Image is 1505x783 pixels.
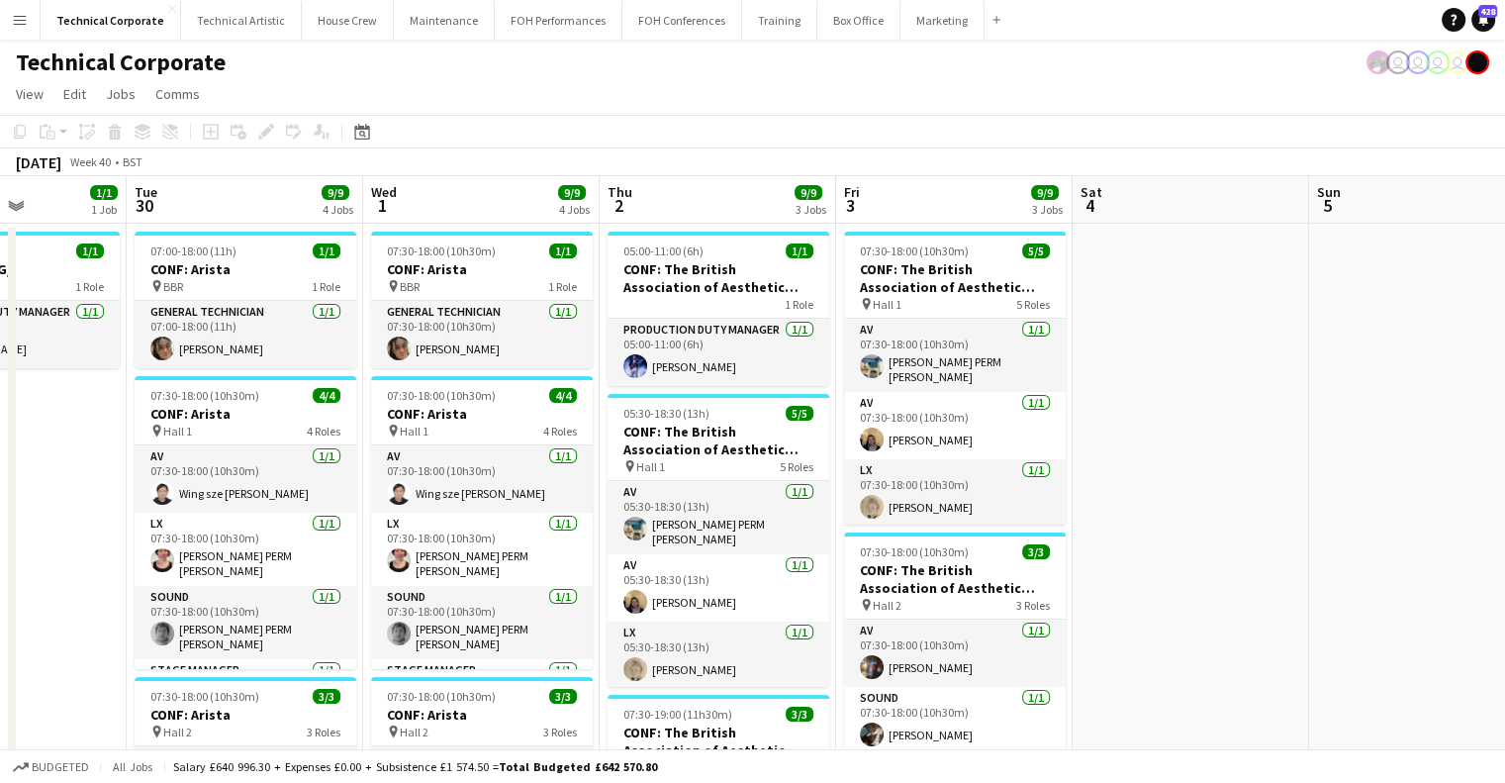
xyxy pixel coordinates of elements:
app-user-avatar: Vaida Pikzirne [1446,50,1469,74]
button: FOH Performances [495,1,622,40]
button: Maintenance [394,1,495,40]
button: Technical Corporate [41,1,181,40]
app-user-avatar: Gabrielle Barr [1465,50,1489,74]
button: Marketing [900,1,985,40]
app-user-avatar: Liveforce Admin [1386,50,1410,74]
span: Comms [155,85,200,103]
button: Budgeted [10,756,92,778]
app-user-avatar: Liveforce Admin [1426,50,1450,74]
div: Salary £640 996.30 + Expenses £0.00 + Subsistence £1 574.50 = [173,759,657,774]
a: View [8,81,51,107]
h1: Technical Corporate [16,48,226,77]
button: House Crew [302,1,394,40]
span: Budgeted [32,760,89,774]
span: All jobs [109,759,156,774]
span: Total Budgeted £642 570.80 [499,759,657,774]
button: Technical Artistic [181,1,302,40]
app-user-avatar: Zubair PERM Dhalla [1366,50,1390,74]
app-user-avatar: Liveforce Admin [1406,50,1430,74]
a: Jobs [98,81,143,107]
span: Jobs [106,85,136,103]
a: Comms [147,81,208,107]
div: BST [123,154,142,169]
button: Training [742,1,817,40]
span: View [16,85,44,103]
a: Edit [55,81,94,107]
button: FOH Conferences [622,1,742,40]
a: 428 [1471,8,1495,32]
div: [DATE] [16,152,61,172]
span: Edit [63,85,86,103]
button: Box Office [817,1,900,40]
span: 428 [1478,5,1497,18]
